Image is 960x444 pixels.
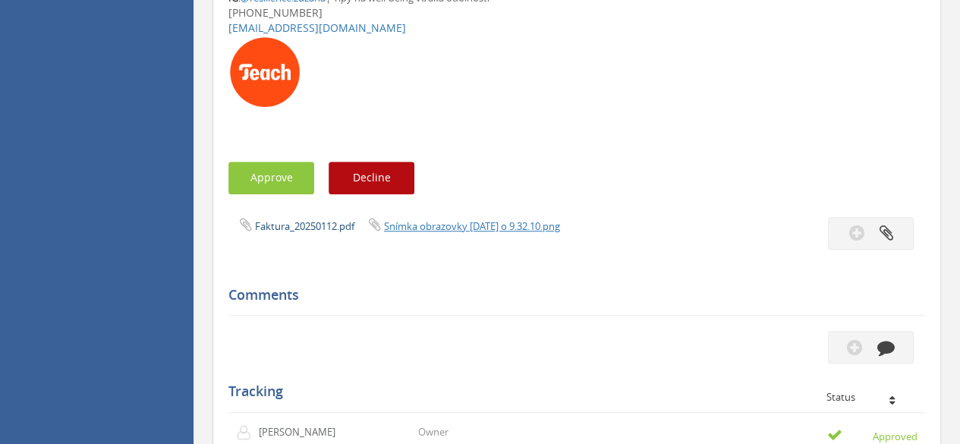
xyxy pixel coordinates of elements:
[228,5,323,20] font: [PHONE_NUMBER]
[255,219,354,233] a: Faktura_20250112.pdf
[827,427,918,444] small: Approved
[228,36,301,109] img: AIorK4xYw8AviLNOpxcCRDfv0IA6pduk8TlPeD1P7bvnBZY1zWM4w1ZStQg66VSzDceSH-zR4bF3huk
[228,20,406,35] a: [EMAIL_ADDRESS][DOMAIN_NAME]
[259,425,346,439] p: [PERSON_NAME]
[384,219,560,233] a: Snímka obrazovky [DATE] o 9.32.10.png
[236,425,259,440] img: user-icon.png
[329,162,414,194] button: Decline
[228,162,314,194] button: Approve
[228,288,914,303] h5: Comments
[826,392,914,402] div: Status
[228,384,914,399] h5: Tracking
[418,425,449,439] p: Owner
